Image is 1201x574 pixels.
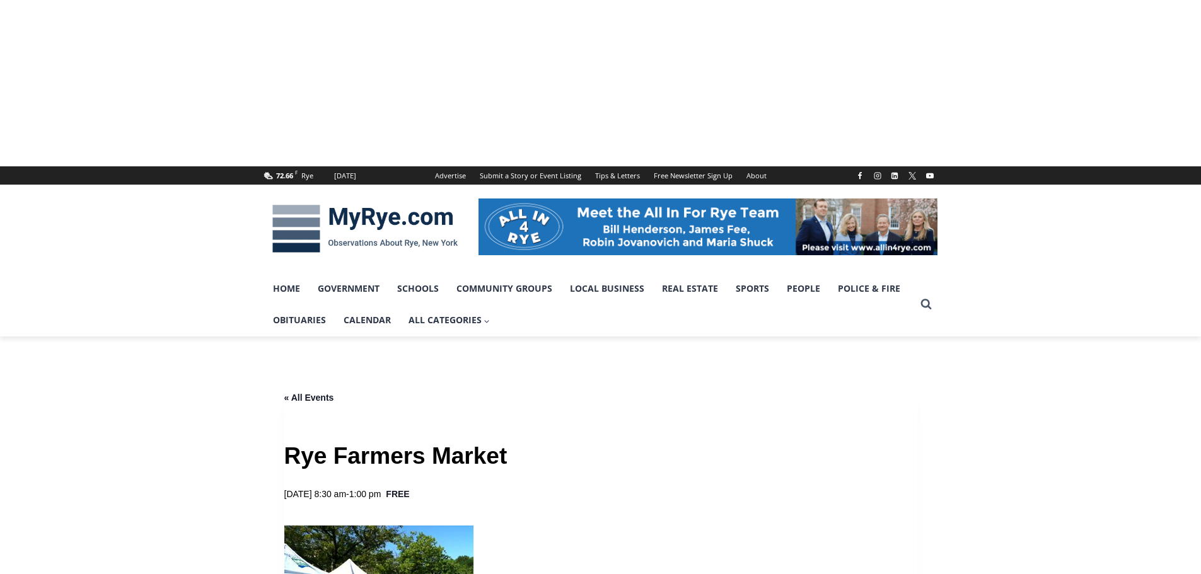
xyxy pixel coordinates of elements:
[428,166,473,185] a: Advertise
[870,168,885,183] a: Instagram
[588,166,647,185] a: Tips & Letters
[400,304,499,336] a: All Categories
[388,273,448,304] a: Schools
[473,166,588,185] a: Submit a Story or Event Listing
[428,166,774,185] nav: Secondary Navigation
[479,198,937,255] img: All in for Rye
[740,166,774,185] a: About
[647,166,740,185] a: Free Newsletter Sign Up
[284,487,381,502] h2: -
[905,168,920,183] a: X
[264,304,335,336] a: Obituaries
[264,273,915,336] nav: Primary Navigation
[922,168,937,183] a: YouTube
[264,273,309,304] a: Home
[448,273,561,304] a: Community Groups
[852,168,867,183] a: Facebook
[284,393,334,403] a: « All Events
[309,273,388,304] a: Government
[915,293,937,316] button: View Search Form
[284,489,347,499] span: [DATE] 8:30 am
[829,273,909,304] a: Police & Fire
[284,440,917,472] h1: Rye Farmers Market
[778,273,829,304] a: People
[386,487,409,502] span: Free
[727,273,778,304] a: Sports
[264,196,466,261] img: MyRye.com
[301,170,313,181] div: Rye
[653,273,727,304] a: Real Estate
[276,171,293,180] span: 72.66
[334,170,356,181] div: [DATE]
[335,304,400,336] a: Calendar
[295,169,298,176] span: F
[349,489,381,499] span: 1:00 pm
[561,273,653,304] a: Local Business
[887,168,902,183] a: Linkedin
[409,313,490,327] span: All Categories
